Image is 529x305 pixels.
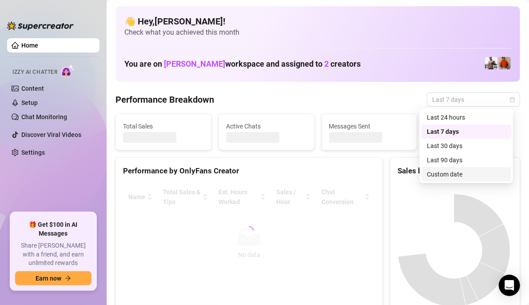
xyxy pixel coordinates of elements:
[123,165,375,177] div: Performance by OnlyFans Creator
[15,221,91,238] span: 🎁 Get $100 in AI Messages
[427,155,506,165] div: Last 90 days
[61,64,75,77] img: AI Chatter
[65,275,71,281] span: arrow-right
[21,113,67,120] a: Chat Monitoring
[12,68,57,76] span: Izzy AI Chatter
[21,131,81,138] a: Discover Viral Videos
[427,169,506,179] div: Custom date
[15,271,91,285] button: Earn nowarrow-right
[498,57,511,69] img: Justin
[7,21,74,30] img: logo-BBDzfeDw.svg
[21,149,45,156] a: Settings
[21,85,44,92] a: Content
[422,153,511,167] div: Last 90 days
[329,121,410,131] span: Messages Sent
[21,42,38,49] a: Home
[124,15,511,28] h4: 👋 Hey, [PERSON_NAME] !
[427,127,506,136] div: Last 7 days
[422,139,511,153] div: Last 30 days
[164,59,225,68] span: [PERSON_NAME]
[123,121,204,131] span: Total Sales
[124,28,511,37] span: Check what you achieved this month
[124,59,361,69] h1: You are on workspace and assigned to creators
[427,112,506,122] div: Last 24 hours
[15,241,91,268] span: Share [PERSON_NAME] with a friend, and earn unlimited rewards
[485,57,497,69] img: JUSTIN
[422,124,511,139] div: Last 7 days
[510,97,515,102] span: calendar
[21,99,38,106] a: Setup
[422,110,511,124] div: Last 24 hours
[427,141,506,151] div: Last 30 days
[499,275,520,296] div: Open Intercom Messenger
[432,93,515,106] span: Last 7 days
[422,167,511,181] div: Custom date
[398,165,513,177] div: Sales by OnlyFans Creator
[243,225,255,237] span: loading
[115,93,214,106] h4: Performance Breakdown
[226,121,307,131] span: Active Chats
[324,59,329,68] span: 2
[36,275,61,282] span: Earn now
